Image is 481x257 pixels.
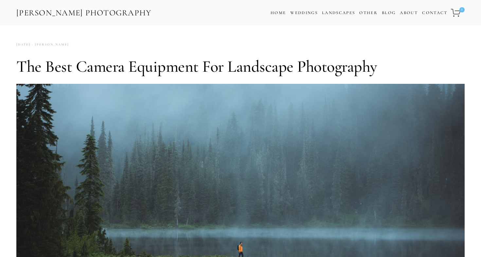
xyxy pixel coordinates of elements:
[322,10,355,15] a: Landscapes
[382,8,396,18] a: Blog
[450,5,465,21] a: 0 items in cart
[16,40,30,49] time: [DATE]
[16,6,152,20] a: [PERSON_NAME] Photography
[400,8,418,18] a: About
[16,57,465,76] h1: The Best Camera Equipment for Landscape Photography
[459,7,465,12] span: 0
[271,8,286,18] a: Home
[359,10,378,15] a: Other
[290,10,318,15] a: Weddings
[422,8,447,18] a: Contact
[30,40,69,49] a: [PERSON_NAME]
